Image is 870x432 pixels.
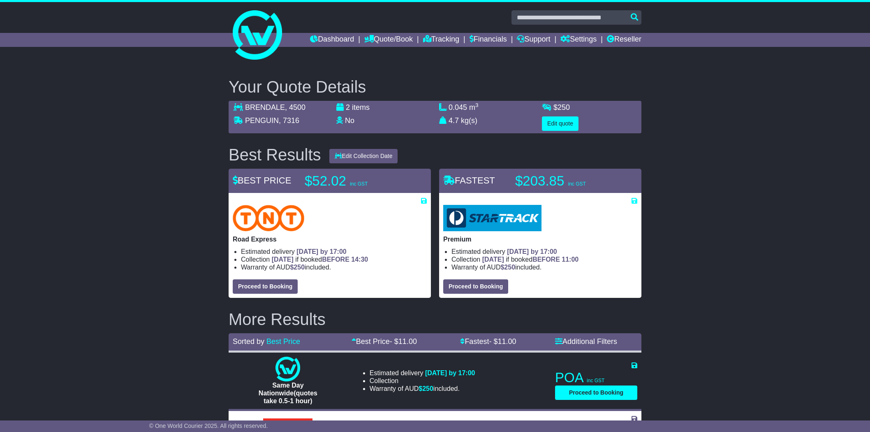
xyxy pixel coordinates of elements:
li: Estimated delivery [451,248,637,255]
button: Edit quote [542,116,578,131]
li: Collection [451,255,637,263]
span: [DATE] by 17:00 [425,369,475,376]
span: BEFORE [322,256,349,263]
img: TNT Domestic: Road Express [233,205,304,231]
span: [DATE] by 17:00 [296,248,347,255]
p: Premium [443,235,637,243]
span: Sorted by [233,337,264,346]
span: 11.00 [398,337,417,346]
a: Best Price [266,337,300,346]
h2: Your Quote Details [229,78,641,96]
span: 250 [558,103,570,111]
span: 0.045 [449,103,467,111]
span: inc GST [350,181,368,187]
span: $ [500,264,515,271]
a: Settings [560,33,597,47]
img: StarTrack: Premium [443,205,541,231]
li: Collection [241,255,427,263]
a: Quote/Book [364,33,413,47]
span: 11:00 [562,256,578,263]
span: $ [419,385,433,392]
span: [DATE] [482,256,504,263]
a: Support [517,33,550,47]
a: Financials [470,33,507,47]
span: items [352,103,370,111]
sup: 3 [475,102,479,108]
a: Best Price- $11.00 [352,337,417,346]
button: Proceed to Booking [233,279,298,294]
button: Proceed to Booking [555,386,637,400]
span: m [469,103,479,111]
span: if booked [482,256,578,263]
span: 4.7 [449,116,459,125]
span: PENGUIN [245,116,279,125]
span: No [345,116,354,125]
li: Warranty of AUD included. [451,263,637,271]
span: $ [290,264,305,271]
a: Reseller [607,33,641,47]
span: 11.00 [497,337,516,346]
a: Fastest- $11.00 [460,337,516,346]
span: , 4500 [285,103,305,111]
span: BEFORE [532,256,560,263]
span: inc GST [568,181,585,187]
button: Edit Collection Date [329,149,398,163]
span: 250 [504,264,515,271]
span: 250 [294,264,305,271]
span: , 7316 [279,116,299,125]
span: BEST PRICE [233,175,291,186]
span: if booked [272,256,368,263]
span: Same Day Nationwide(quotes take 0.5-1 hour) [259,382,317,404]
a: Dashboard [310,33,354,47]
p: POA [555,369,637,386]
span: [DATE] [272,256,294,263]
li: Estimated delivery [370,369,475,377]
img: One World Courier: Same Day Nationwide(quotes take 0.5-1 hour) [275,357,300,381]
span: - $ [489,337,516,346]
span: [DATE] by 17:00 [507,248,557,255]
span: kg(s) [461,116,477,125]
p: $203.85 [515,173,618,189]
div: Best Results [224,146,325,164]
li: Warranty of AUD included. [370,385,475,393]
span: BRENDALE [245,103,285,111]
li: Warranty of AUD included. [241,263,427,271]
button: Proceed to Booking [443,279,508,294]
a: Tracking [423,33,459,47]
span: 14:30 [351,256,368,263]
span: 2 [346,103,350,111]
p: Road Express [233,235,427,243]
span: © One World Courier 2025. All rights reserved. [149,423,268,429]
h2: More Results [229,310,641,328]
span: $ [553,103,570,111]
span: FASTEST [443,175,495,186]
li: Collection [370,377,475,385]
p: $52.02 [305,173,407,189]
li: Estimated delivery [241,248,427,255]
span: inc GST [587,378,604,383]
span: - $ [390,337,417,346]
a: Additional Filters [555,337,617,346]
span: 250 [422,385,433,392]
